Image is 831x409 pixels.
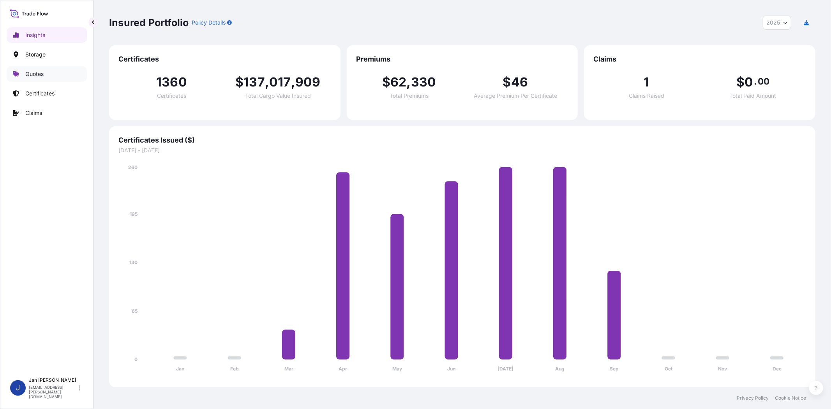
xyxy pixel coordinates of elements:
[390,93,429,99] span: Total Premiums
[503,76,511,88] span: $
[130,211,138,217] tspan: 195
[593,55,806,64] span: Claims
[406,76,411,88] span: ,
[754,78,757,85] span: .
[474,93,557,99] span: Average Premium Per Certificate
[109,16,189,29] p: Insured Portfolio
[245,93,311,99] span: Total Cargo Value Insured
[763,16,791,30] button: Year Selector
[129,259,138,265] tspan: 130
[718,366,728,372] tspan: Nov
[128,164,138,170] tspan: 260
[411,76,436,88] span: 330
[7,47,87,62] a: Storage
[230,366,239,372] tspan: Feb
[511,76,528,88] span: 46
[629,93,664,99] span: Claims Raised
[382,76,390,88] span: $
[284,366,293,372] tspan: Mar
[134,356,138,362] tspan: 0
[665,366,673,372] tspan: Oct
[269,76,291,88] span: 017
[118,55,331,64] span: Certificates
[25,90,55,97] p: Certificates
[295,76,321,88] span: 909
[235,76,243,88] span: $
[7,105,87,121] a: Claims
[243,76,265,88] span: 137
[25,70,44,78] p: Quotes
[25,31,45,39] p: Insights
[118,136,806,145] span: Certificates Issued ($)
[758,78,769,85] span: 00
[7,66,87,82] a: Quotes
[29,385,77,399] p: [EMAIL_ADDRESS][PERSON_NAME][DOMAIN_NAME]
[610,366,619,372] tspan: Sep
[392,366,402,372] tspan: May
[176,366,184,372] tspan: Jan
[555,366,565,372] tspan: Aug
[766,19,780,26] span: 2025
[25,51,46,58] p: Storage
[447,366,455,372] tspan: Jun
[132,308,138,314] tspan: 65
[25,109,42,117] p: Claims
[773,366,782,372] tspan: Dec
[644,76,649,88] span: 1
[7,27,87,43] a: Insights
[157,93,186,99] span: Certificates
[745,76,753,88] span: 0
[730,93,776,99] span: Total Paid Amount
[775,395,806,401] a: Cookie Notice
[156,76,187,88] span: 1360
[192,19,226,26] p: Policy Details
[7,86,87,101] a: Certificates
[29,377,77,383] p: Jan [PERSON_NAME]
[390,76,406,88] span: 62
[737,395,769,401] a: Privacy Policy
[16,384,20,392] span: J
[356,55,569,64] span: Premiums
[265,76,269,88] span: ,
[736,76,745,88] span: $
[498,366,514,372] tspan: [DATE]
[118,146,806,154] span: [DATE] - [DATE]
[339,366,347,372] tspan: Apr
[291,76,295,88] span: ,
